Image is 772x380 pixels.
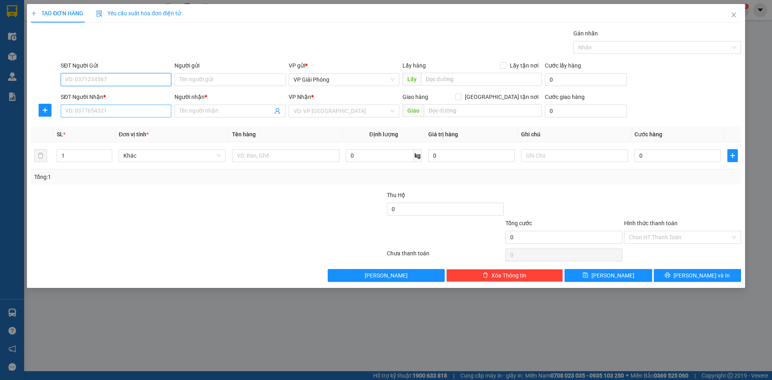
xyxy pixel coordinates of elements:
[421,73,542,86] input: Dọc đường
[96,10,181,16] span: Yêu cầu xuất hóa đơn điện tử
[402,94,428,100] span: Giao hàng
[491,271,526,280] span: Xóa Thông tin
[274,108,281,114] span: user-add
[723,4,745,27] button: Close
[328,269,445,282] button: [PERSON_NAME]
[505,220,532,226] span: Tổng cước
[31,10,83,16] span: TẠO ĐƠN HÀNG
[673,271,730,280] span: [PERSON_NAME] và In
[518,127,631,142] th: Ghi chú
[57,131,63,138] span: SL
[123,150,221,162] span: Khác
[294,74,394,86] span: VP Giải Phóng
[507,61,542,70] span: Lấy tận nơi
[583,272,588,279] span: save
[728,152,737,159] span: plus
[402,62,426,69] span: Lấy hàng
[545,73,627,86] input: Cước lấy hàng
[428,131,458,138] span: Giá trị hàng
[61,92,171,101] div: SĐT Người Nhận
[424,104,542,117] input: Dọc đường
[591,271,634,280] span: [PERSON_NAME]
[232,131,256,138] span: Tên hàng
[370,131,398,138] span: Định lượng
[573,30,598,37] label: Gán nhãn
[521,149,628,162] input: Ghi Chú
[665,272,670,279] span: printer
[387,192,405,198] span: Thu Hộ
[482,272,488,279] span: delete
[414,149,422,162] span: kg
[545,94,585,100] label: Cước giao hàng
[402,104,424,117] span: Giao
[61,61,171,70] div: SĐT Người Gửi
[289,94,311,100] span: VP Nhận
[34,173,298,181] div: Tổng: 1
[462,92,542,101] span: [GEOGRAPHIC_DATA] tận nơi
[565,269,652,282] button: save[PERSON_NAME]
[39,107,51,113] span: plus
[545,105,627,117] input: Cước giao hàng
[386,249,505,263] div: Chưa thanh toán
[39,104,51,117] button: plus
[365,271,408,280] span: [PERSON_NAME]
[428,149,515,162] input: 0
[289,61,399,70] div: VP gửi
[402,73,421,86] span: Lấy
[731,12,737,18] span: close
[446,269,563,282] button: deleteXóa Thông tin
[34,149,47,162] button: delete
[545,62,581,69] label: Cước lấy hàng
[96,10,103,17] img: icon
[175,92,285,101] div: Người nhận
[175,61,285,70] div: Người gửi
[634,131,662,138] span: Cước hàng
[31,10,37,16] span: plus
[624,220,678,226] label: Hình thức thanh toán
[232,149,339,162] input: VD: Bàn, Ghế
[727,149,738,162] button: plus
[654,269,741,282] button: printer[PERSON_NAME] và In
[119,131,149,138] span: Đơn vị tính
